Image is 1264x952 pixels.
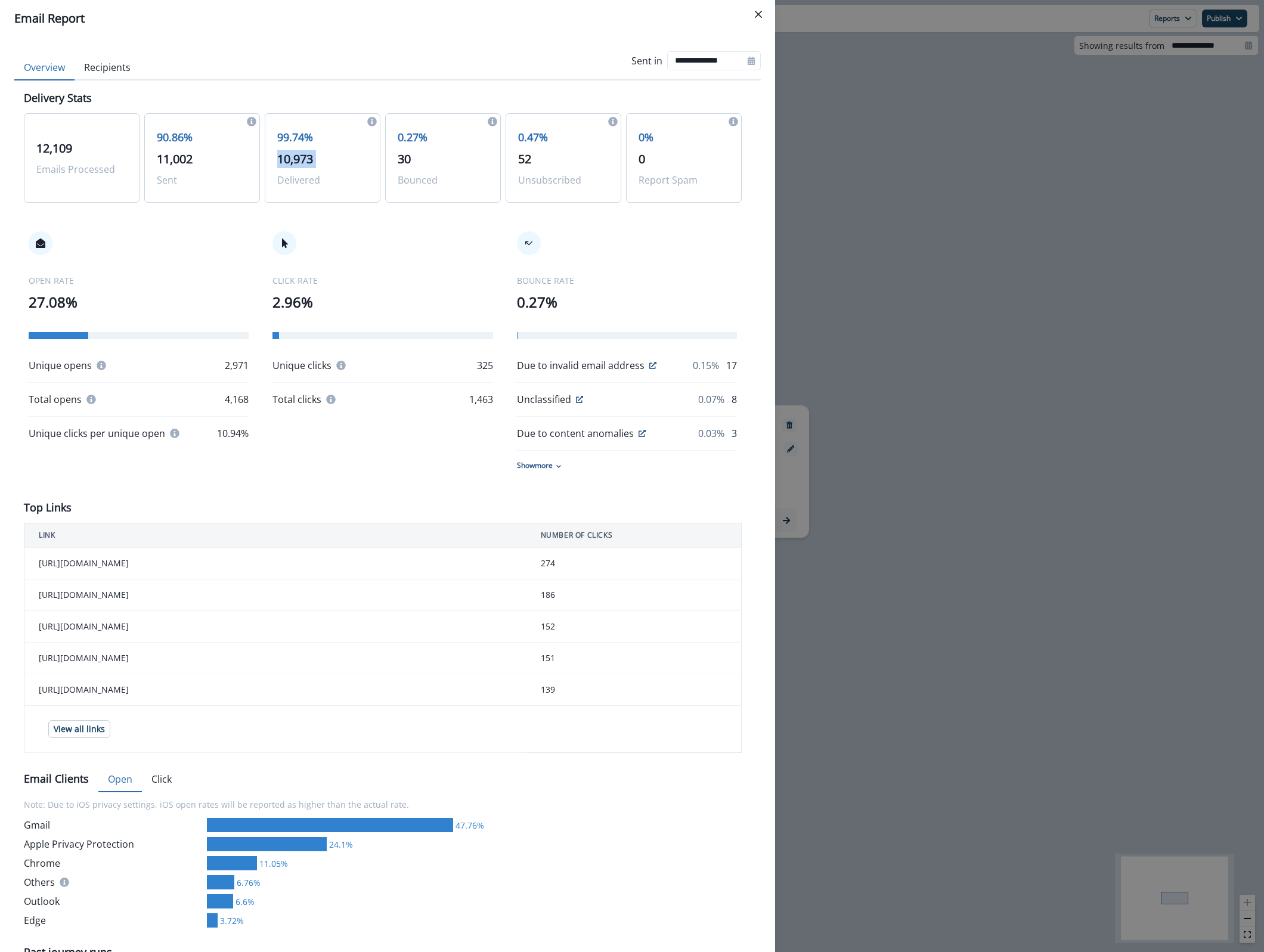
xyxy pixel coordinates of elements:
[24,611,526,643] td: [URL][DOMAIN_NAME]
[24,875,202,889] div: Others
[36,140,72,156] span: 12,109
[234,876,261,889] div: 6.76%
[29,392,82,407] p: Total opens
[24,791,742,818] p: Note: Due to iOS privacy settings, iOS open rates will be reported as higher than the actual rate.
[29,426,165,441] p: Unique clicks per unique open
[157,173,247,187] p: Sent
[24,856,202,870] div: Chrome
[24,523,526,548] th: LINK
[526,579,742,611] td: 186
[24,674,526,706] td: [URL][DOMAIN_NAME]
[29,292,249,313] p: 27.08%
[24,579,526,611] td: [URL][DOMAIN_NAME]
[726,358,737,373] p: 17
[277,173,368,187] p: Delivered
[517,274,737,287] p: BOUNCE RATE
[518,151,531,167] span: 52
[749,5,768,24] button: Close
[14,55,75,80] button: Overview
[639,129,729,145] p: 0%
[517,460,553,471] p: Show more
[277,151,313,167] span: 10,973
[24,643,526,674] td: [URL][DOMAIN_NAME]
[157,151,193,167] span: 11,002
[24,771,89,787] p: Email Clients
[24,913,202,928] div: Edge
[732,392,737,407] p: 8
[631,54,662,68] p: Sent in
[526,611,742,643] td: 152
[14,10,761,27] div: Email Report
[477,358,493,373] p: 325
[398,173,488,187] p: Bounced
[518,129,609,145] p: 0.47%
[272,274,492,287] p: CLICK RATE
[142,767,181,792] button: Click
[36,162,127,176] p: Emails Processed
[272,292,492,313] p: 2.96%
[75,55,140,80] button: Recipients
[639,173,729,187] p: Report Spam
[526,548,742,579] td: 274
[518,173,609,187] p: Unsubscribed
[29,274,249,287] p: OPEN RATE
[233,895,255,908] div: 6.6%
[398,151,411,167] span: 30
[526,674,742,706] td: 139
[526,643,742,674] td: 151
[272,392,321,407] p: Total clicks
[98,767,142,792] button: Open
[639,151,645,167] span: 0
[517,292,737,313] p: 0.27%
[327,838,353,851] div: 24.1%
[453,819,484,832] div: 47.76%
[225,392,249,407] p: 4,168
[24,500,72,516] p: Top Links
[157,129,247,145] p: 90.86%
[698,426,724,441] p: 0.03%
[24,548,526,579] td: [URL][DOMAIN_NAME]
[48,720,110,738] button: View all links
[526,523,742,548] th: NUMBER OF CLICKS
[272,358,332,373] p: Unique clicks
[218,914,244,927] div: 3.72%
[693,358,719,373] p: 0.15%
[517,392,571,407] p: Unclassified
[24,894,202,908] div: Outlook
[517,426,634,441] p: Due to content anomalies
[29,358,92,373] p: Unique opens
[698,392,724,407] p: 0.07%
[54,724,105,734] p: View all links
[517,358,645,373] p: Due to invalid email address
[225,358,249,373] p: 2,971
[398,129,488,145] p: 0.27%
[277,129,368,145] p: 99.74%
[469,392,493,407] p: 1,463
[732,426,737,441] p: 3
[24,90,92,106] p: Delivery Stats
[24,837,202,851] div: Apple Privacy Protection
[24,818,202,832] div: Gmail
[217,426,249,441] p: 10.94%
[257,857,288,870] div: 11.05%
